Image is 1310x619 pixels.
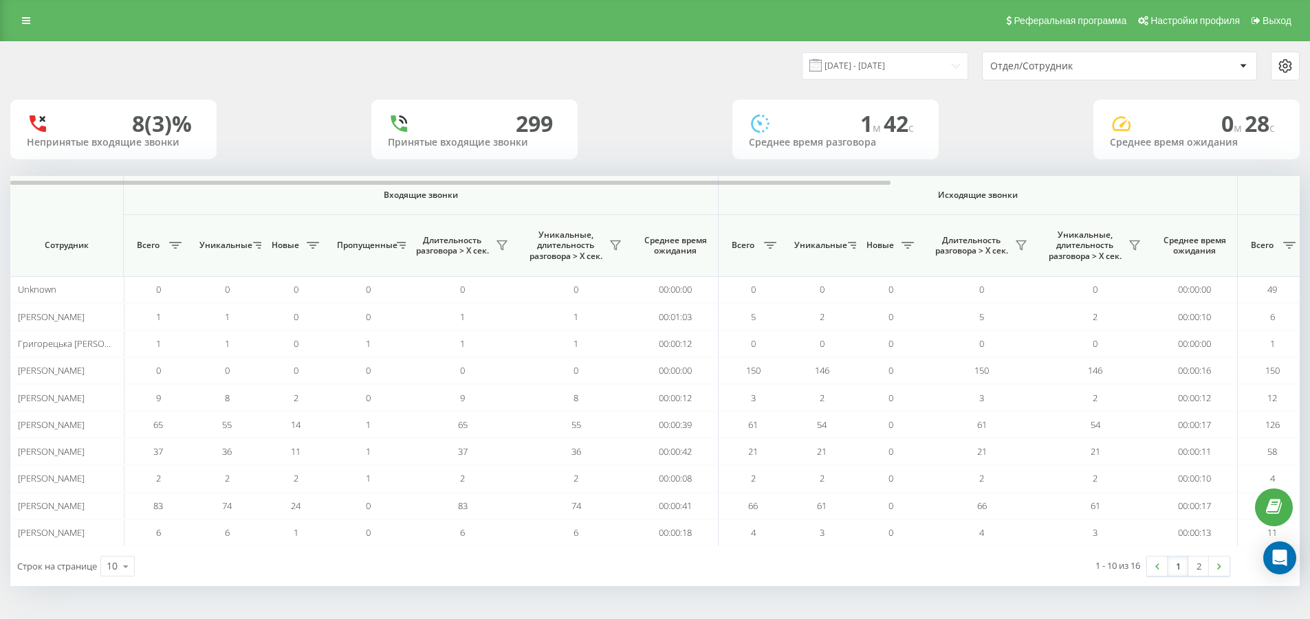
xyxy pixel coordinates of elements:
span: 66 [977,499,987,512]
span: 0 [888,364,893,376]
span: 2 [574,472,578,484]
span: 3 [751,392,756,404]
span: 42 [884,109,914,138]
span: 5 [979,311,984,323]
span: м [1234,120,1245,135]
span: 2 [225,472,230,484]
span: 0 [751,337,756,350]
span: 74 [222,499,232,512]
span: 0 [1093,283,1098,295]
span: м [873,120,884,135]
div: 299 [516,111,553,137]
td: 00:00:39 [633,412,719,438]
div: Непринятые входящие звонки [27,137,200,148]
span: 2 [460,472,465,484]
span: 2 [979,472,984,484]
span: 6 [460,526,465,539]
td: 00:00:17 [1152,412,1238,438]
span: 61 [1091,499,1100,512]
span: 0 [888,337,893,350]
span: 0 [225,364,230,376]
span: 54 [817,418,827,431]
span: Настройки профиля [1150,15,1240,26]
span: Всего [1245,240,1279,251]
span: 0 [888,283,893,295]
span: 0 [366,364,371,376]
td: 00:00:42 [633,438,719,465]
span: 12 [1267,392,1277,404]
span: 1 [574,337,578,350]
span: 0 [156,283,161,295]
span: 2 [820,472,825,484]
span: Реферальная программа [1014,15,1126,26]
span: Длительность разговора > Х сек. [932,235,1011,256]
span: 21 [817,445,827,458]
div: Принятые входящие звонки [388,137,561,148]
span: 1 [225,311,230,323]
div: 1 - 10 из 16 [1095,559,1140,572]
span: 0 [574,283,578,295]
span: c [908,120,914,135]
span: Пропущенные [337,240,393,251]
span: Уникальные [794,240,844,251]
span: Уникальные [199,240,249,251]
span: 0 [366,392,371,404]
span: 3 [820,526,825,539]
span: 0 [888,499,893,512]
span: 0 [225,283,230,295]
div: 8 (3)% [132,111,192,137]
span: 150 [974,364,989,376]
span: 1 [156,337,161,350]
span: 0 [294,364,298,376]
td: 00:00:00 [1152,276,1238,303]
span: 0 [888,392,893,404]
span: 49 [1267,283,1277,295]
span: 0 [979,283,984,295]
div: Среднее время ожидания [1110,137,1283,148]
span: 146 [815,364,829,376]
span: Всего [725,240,760,251]
span: 74 [571,499,581,512]
span: [PERSON_NAME] [18,445,85,458]
span: 61 [748,418,758,431]
span: 83 [153,499,163,512]
span: 0 [460,283,465,295]
span: 1 [460,311,465,323]
span: 1 [366,472,371,484]
span: 6 [574,526,578,539]
span: 0 [888,418,893,431]
span: Длительность разговора > Х сек. [413,235,492,256]
span: 150 [746,364,761,376]
span: [PERSON_NAME] [18,311,85,323]
td: 00:00:00 [633,276,719,303]
span: [PERSON_NAME] [18,526,85,539]
span: 37 [153,445,163,458]
span: 24 [291,499,301,512]
span: 1 [294,526,298,539]
span: 55 [222,418,232,431]
td: 00:00:18 [633,519,719,546]
span: 1 [366,337,371,350]
span: Новые [863,240,897,251]
td: 00:00:12 [633,330,719,357]
span: 2 [294,392,298,404]
span: 0 [460,364,465,376]
span: 0 [820,337,825,350]
div: Среднее время разговора [749,137,922,148]
td: 00:00:00 [633,357,719,384]
td: 00:00:41 [633,493,719,519]
span: Строк на странице [17,560,97,572]
span: 150 [1265,364,1280,376]
span: Новые [268,240,303,251]
span: 1 [460,337,465,350]
span: 2 [820,311,825,323]
span: 2 [1093,311,1098,323]
span: Выход [1263,15,1291,26]
span: 11 [1267,526,1277,539]
span: 0 [888,526,893,539]
span: 55 [571,418,581,431]
span: 0 [1221,109,1245,138]
span: 1 [860,109,884,138]
span: 3 [1093,526,1098,539]
td: 00:00:10 [1152,303,1238,330]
